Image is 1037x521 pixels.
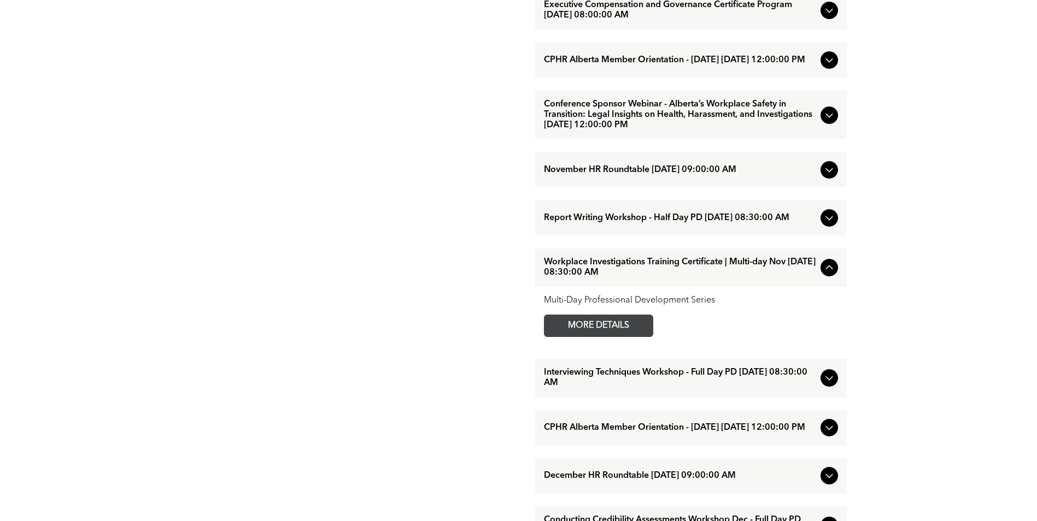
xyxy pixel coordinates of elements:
[544,165,816,175] span: November HR Roundtable [DATE] 09:00:00 AM
[544,315,653,337] a: MORE DETAILS
[544,295,838,306] div: Multi-Day Professional Development Series
[544,213,816,223] span: Report Writing Workshop - Half Day PD [DATE] 08:30:00 AM
[544,368,816,388] span: Interviewing Techniques Workshop - Full Day PD [DATE] 08:30:00 AM
[544,257,816,278] span: Workplace Investigations Training Certificate | Multi-day Nov [DATE] 08:30:00 AM
[544,471,816,481] span: December HR Roundtable [DATE] 09:00:00 AM
[544,55,816,66] span: CPHR Alberta Member Orientation - [DATE] [DATE] 12:00:00 PM
[544,99,816,131] span: Conference Sponsor Webinar - Alberta’s Workplace Safety in Transition: Legal Insights on Health, ...
[555,315,642,336] span: MORE DETAILS
[544,423,816,433] span: CPHR Alberta Member Orientation - [DATE] [DATE] 12:00:00 PM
